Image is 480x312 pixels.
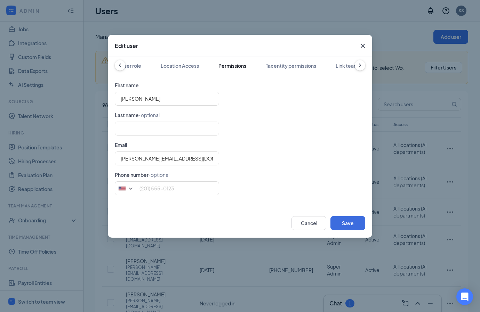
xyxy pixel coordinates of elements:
button: Close [353,35,372,57]
span: · optional [139,112,160,118]
div: Tax entity permissions [266,62,316,69]
span: · optional [149,172,169,178]
div: Location Access [161,62,199,69]
span: First name [115,82,139,88]
input: (201) 555-0123 [115,181,219,195]
svg: Cross [359,42,367,50]
button: Save [330,216,365,230]
span: Last name [115,112,139,118]
span: Phone number [115,172,149,178]
div: Open Intercom Messenger [456,288,473,305]
button: Cancel [291,216,326,230]
svg: ChevronRight [357,62,363,69]
div: User role [121,62,141,69]
div: Link team profile [336,62,374,69]
svg: ChevronLeft [117,62,123,69]
button: ChevronRight [355,60,365,71]
span: Email [115,142,127,148]
button: ChevronLeft [115,60,125,71]
h3: Edit user [115,42,138,50]
div: United States: +1 [115,182,138,195]
div: Permissions [218,62,246,69]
